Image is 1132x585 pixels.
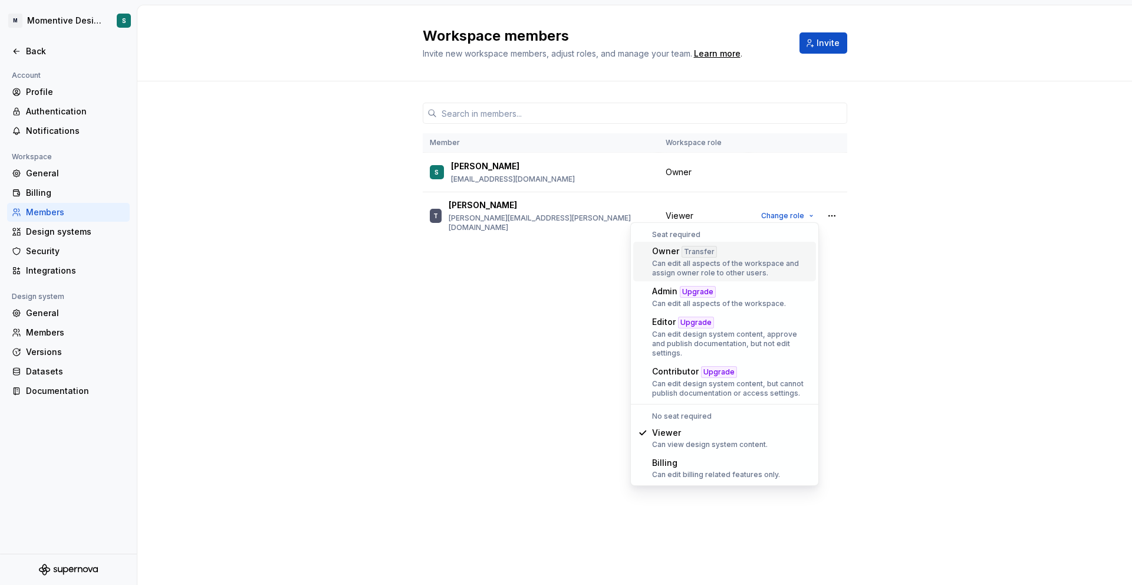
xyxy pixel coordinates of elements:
[7,203,130,222] a: Members
[7,362,130,381] a: Datasets
[652,330,811,358] div: Can edit design system content, approve and publish documentation, but not edit settings.
[449,213,651,232] p: [PERSON_NAME][EMAIL_ADDRESS][PERSON_NAME][DOMAIN_NAME]
[26,206,125,218] div: Members
[799,32,847,54] button: Invite
[631,223,818,485] div: Suggestions
[26,45,125,57] div: Back
[39,564,98,576] svg: Supernova Logo
[7,261,130,280] a: Integrations
[7,102,130,121] a: Authentication
[7,222,130,241] a: Design systems
[692,50,742,58] span: .
[7,121,130,140] a: Notifications
[26,125,125,137] div: Notifications
[26,327,125,338] div: Members
[652,259,811,278] div: Can edit all aspects of the workspace and assign owner role to other users.
[7,323,130,342] a: Members
[7,290,69,304] div: Design system
[652,299,786,308] div: Can edit all aspects of the workspace.
[26,106,125,117] div: Authentication
[423,133,659,153] th: Member
[423,48,692,58] span: Invite new workspace members, adjust roles, and manage your team.
[26,385,125,397] div: Documentation
[682,246,717,258] div: Transfer
[26,245,125,257] div: Security
[756,208,819,224] button: Change role
[7,304,130,323] a: General
[652,470,780,479] div: Can edit billing related features only.
[652,457,780,469] div: Billing
[817,37,840,49] span: Invite
[26,167,125,179] div: General
[652,427,768,439] div: Viewer
[435,166,439,178] div: S
[666,210,693,222] span: Viewer
[433,210,438,222] div: T
[652,440,768,449] div: Can view design system content.
[652,366,811,378] div: Contributor
[7,83,130,101] a: Profile
[7,68,45,83] div: Account
[659,133,749,153] th: Workspace role
[652,316,811,328] div: Editor
[7,242,130,261] a: Security
[652,379,811,398] div: Can edit design system content, but cannot publish documentation or access settings.
[701,366,737,378] div: Upgrade
[451,160,519,172] p: [PERSON_NAME]
[694,48,741,60] a: Learn more
[652,285,786,298] div: Admin
[8,14,22,28] div: M
[26,307,125,319] div: General
[680,286,716,298] div: Upgrade
[666,166,692,178] span: Owner
[7,164,130,183] a: General
[423,27,785,45] h2: Workspace members
[7,382,130,400] a: Documentation
[7,42,130,61] a: Back
[7,150,57,164] div: Workspace
[449,199,517,211] p: [PERSON_NAME]
[437,103,847,124] input: Search in members...
[678,317,714,328] div: Upgrade
[7,183,130,202] a: Billing
[26,226,125,238] div: Design systems
[761,211,804,221] span: Change role
[26,86,125,98] div: Profile
[122,16,126,25] div: S
[2,8,134,34] button: MMomentive Design SystemS
[26,366,125,377] div: Datasets
[27,15,103,27] div: Momentive Design System
[451,175,575,184] p: [EMAIL_ADDRESS][DOMAIN_NAME]
[633,230,816,239] div: Seat required
[26,265,125,277] div: Integrations
[633,412,816,421] div: No seat required
[26,346,125,358] div: Versions
[7,343,130,361] a: Versions
[652,245,811,258] div: Owner
[26,187,125,199] div: Billing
